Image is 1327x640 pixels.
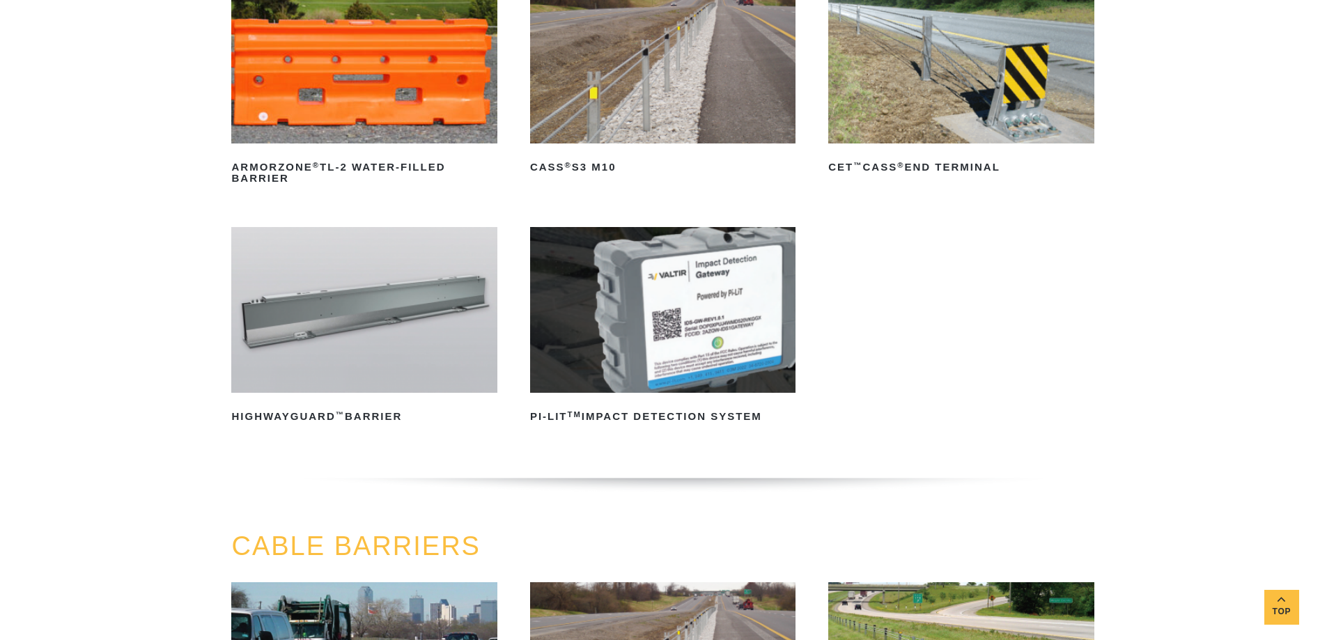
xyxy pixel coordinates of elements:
h2: ArmorZone TL-2 Water-Filled Barrier [231,156,497,189]
h2: CET CASS End Terminal [828,156,1094,178]
a: HighwayGuard™Barrier [231,227,497,428]
sup: ® [897,161,904,169]
sup: ™ [336,410,345,419]
sup: ™ [853,161,862,169]
a: Top [1264,590,1299,625]
h2: PI-LIT Impact Detection System [530,405,796,428]
h2: CASS S3 M10 [530,156,796,178]
sup: TM [568,410,582,419]
a: CABLE BARRIERS [231,531,480,561]
a: PI-LITTMImpact Detection System [530,227,796,428]
sup: ® [313,161,320,169]
span: Top [1264,604,1299,620]
h2: HighwayGuard Barrier [231,405,497,428]
sup: ® [565,161,572,169]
